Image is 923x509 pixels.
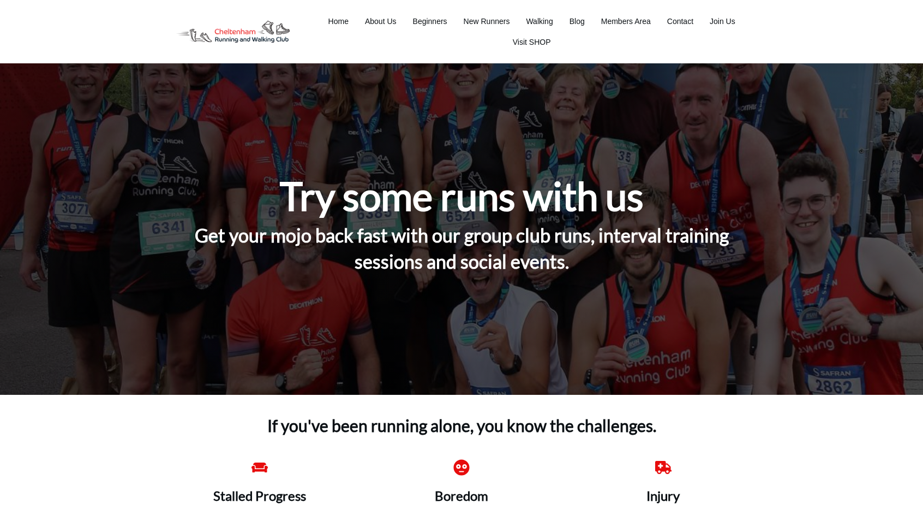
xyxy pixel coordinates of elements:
[464,14,510,29] a: New Runners
[280,171,644,221] h1: Try some runs with us
[328,14,349,29] a: Home
[365,14,397,29] a: About Us
[380,487,543,507] h3: Boredom
[582,487,745,507] h3: Injury
[667,14,693,29] a: Contact
[167,222,756,287] h4: Get your mojo back fast with our group club runs, interval training sessions and social events.
[570,14,585,29] a: Blog
[601,14,651,29] a: Members Area
[243,404,680,437] h4: If you've been running alone, you know the challenges.
[167,13,299,50] img: Decathlon
[178,487,341,507] h3: Stalled Progress
[710,14,735,29] a: Join Us
[526,14,553,29] a: Walking
[413,14,447,29] a: Beginners
[513,34,551,50] a: Visit SHOP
